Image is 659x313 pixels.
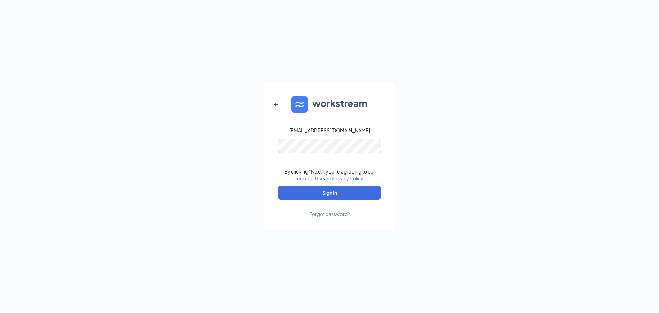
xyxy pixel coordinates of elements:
[291,96,368,113] img: WS logo and Workstream text
[295,175,324,181] a: Terms of Use
[284,168,375,182] div: By clicking "Next", you're agreeing to our and .
[309,211,350,217] div: Forgot password?
[333,175,363,181] a: Privacy Policy
[289,127,370,134] div: [EMAIL_ADDRESS][DOMAIN_NAME]
[278,186,381,200] button: Sign In
[272,100,280,109] svg: ArrowLeftNew
[309,200,350,217] a: Forgot password?
[268,96,284,113] button: ArrowLeftNew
